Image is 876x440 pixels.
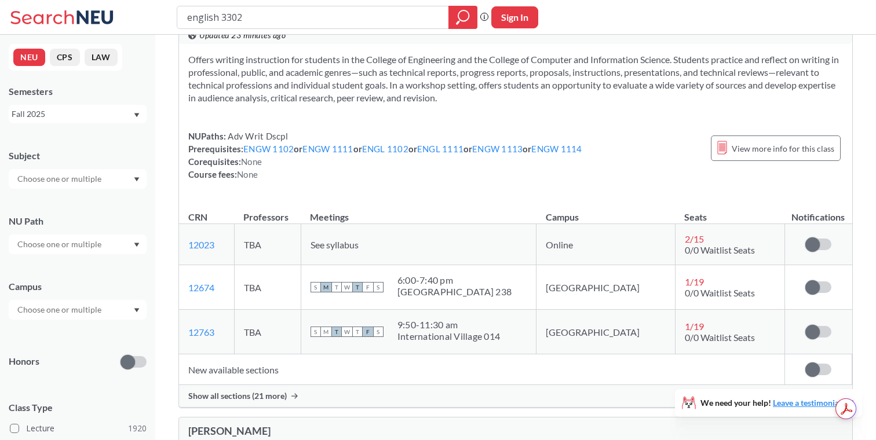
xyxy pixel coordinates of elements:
a: ENGW 1113 [472,144,523,154]
button: Sign In [491,6,538,28]
span: W [342,282,352,292]
div: magnifying glass [448,6,477,29]
span: 1920 [128,422,147,435]
div: Fall 2025 [12,108,133,120]
span: 0/0 Waitlist Seats [685,332,755,343]
span: We need your help! [700,399,841,407]
p: Honors [9,355,39,368]
td: TBA [234,265,301,310]
td: [GEOGRAPHIC_DATA] [536,265,675,310]
span: S [311,282,321,292]
a: ENGW 1114 [531,144,582,154]
a: ENGW 1102 [243,144,294,154]
div: Show all sections (21 more) [179,385,852,407]
span: 0/0 Waitlist Seats [685,244,755,255]
button: LAW [85,49,118,66]
svg: Dropdown arrow [134,113,140,118]
span: T [352,282,363,292]
a: 12763 [188,327,214,338]
span: Class Type [9,401,147,414]
span: T [331,282,342,292]
span: None [237,169,258,179]
svg: magnifying glass [456,9,470,25]
span: M [321,282,331,292]
div: NUPaths: Prerequisites: or or or or or Corequisites: Course fees: [188,130,582,181]
section: Offers writing instruction for students in the College of Engineering and the College of Computer... [188,53,843,104]
th: Notifications [784,199,852,224]
td: TBA [234,310,301,354]
td: TBA [234,224,301,265]
div: Dropdown arrow [9,234,147,254]
span: F [363,282,373,292]
th: Seats [675,199,784,224]
span: Updated 23 minutes ago [199,29,286,42]
button: CPS [50,49,80,66]
input: Class, professor, course number, "phrase" [186,8,440,27]
div: CRN [188,211,207,223]
span: Show all sections (21 more) [188,391,287,401]
span: None [241,156,262,167]
input: Choose one or multiple [12,303,109,317]
span: W [342,327,352,337]
span: 0/0 Waitlist Seats [685,287,755,298]
span: T [352,327,363,337]
span: 2 / 15 [685,233,704,244]
a: 12674 [188,282,214,293]
a: 12023 [188,239,214,250]
span: 1 / 19 [685,321,704,332]
span: 1 / 19 [685,276,704,287]
a: ENGL 1111 [417,144,463,154]
a: ENGL 1102 [362,144,408,154]
div: Fall 2025Dropdown arrow [9,105,147,123]
span: See syllabus [311,239,359,250]
a: Leave a testimonial [773,398,841,408]
span: Adv Writ Dscpl [226,131,288,141]
td: [GEOGRAPHIC_DATA] [536,310,675,354]
span: S [311,327,321,337]
div: 6:00 - 7:40 pm [397,274,512,286]
svg: Dropdown arrow [134,308,140,313]
input: Choose one or multiple [12,237,109,251]
th: Professors [234,199,301,224]
span: T [331,327,342,337]
td: Online [536,224,675,265]
div: Dropdown arrow [9,169,147,189]
span: View more info for this class [732,141,834,156]
div: Campus [9,280,147,293]
div: Semesters [9,85,147,98]
a: ENGW 1111 [302,144,353,154]
svg: Dropdown arrow [134,243,140,247]
input: Choose one or multiple [12,172,109,186]
div: Dropdown arrow [9,300,147,320]
label: Lecture [10,421,147,436]
span: S [373,282,384,292]
div: [PERSON_NAME] [188,424,516,437]
th: Campus [536,199,675,224]
th: Meetings [301,199,536,224]
button: NEU [13,49,45,66]
div: NU Path [9,215,147,228]
td: New available sections [179,354,784,385]
span: S [373,327,384,337]
div: International Village 014 [397,331,500,342]
div: Subject [9,149,147,162]
div: 9:50 - 11:30 am [397,319,500,331]
span: F [363,327,373,337]
svg: Dropdown arrow [134,177,140,182]
span: M [321,327,331,337]
div: [GEOGRAPHIC_DATA] 238 [397,286,512,298]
